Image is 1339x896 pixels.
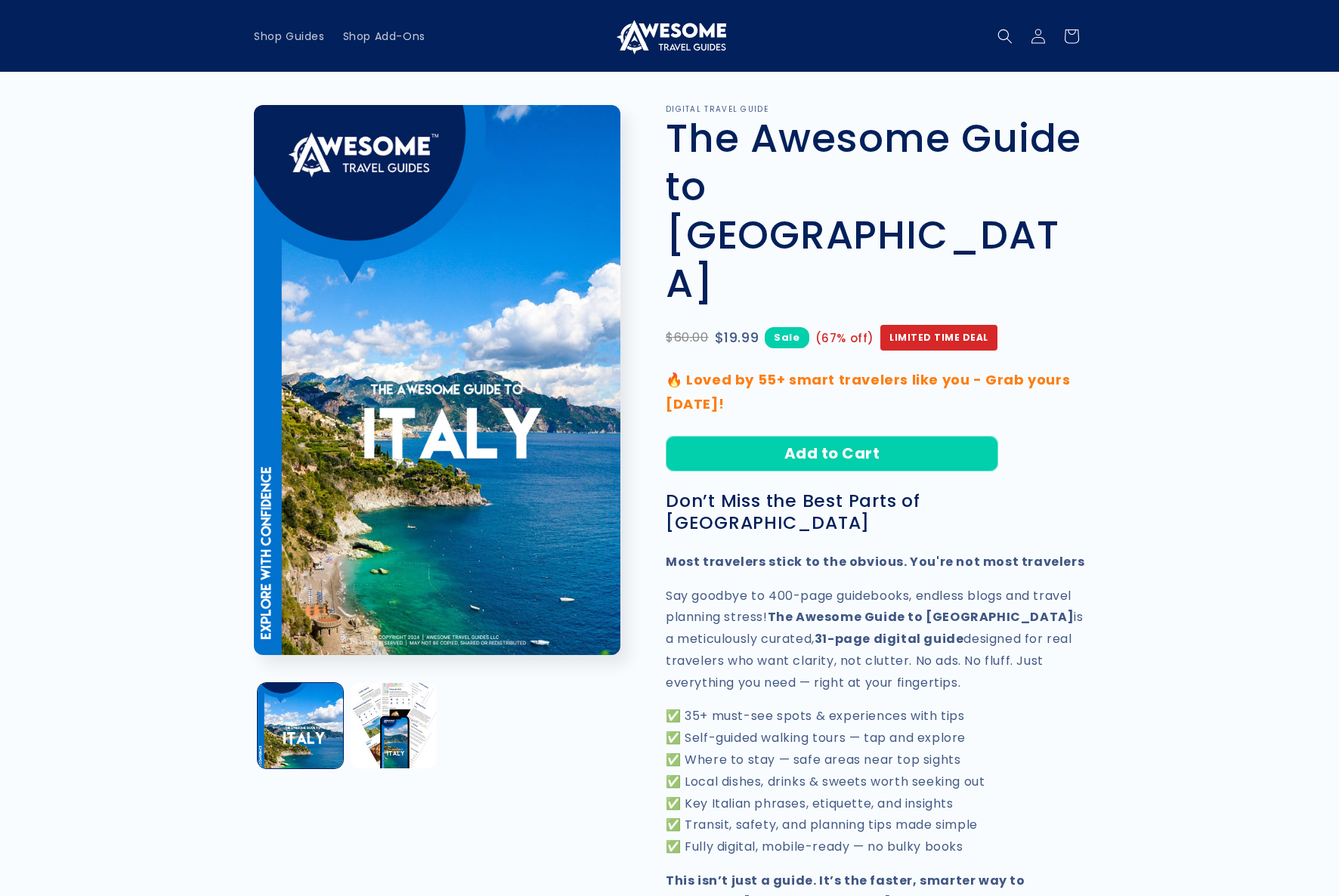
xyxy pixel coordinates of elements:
span: Shop Add-Ons [343,29,425,43]
summary: Search [988,20,1022,53]
p: DIGITAL TRAVEL GUIDE [666,105,1085,114]
span: Sale [765,327,809,348]
p: ✅ 35+ must-see spots & experiences with tips ✅ Self-guided walking tours — tap and explore ✅ Wher... [666,706,1085,858]
a: Awesome Travel Guides [608,12,732,60]
p: Say goodbye to 400-page guidebooks, endless blogs and travel planning stress! is a meticulously c... [666,585,1085,694]
strong: 31-page digital guide [815,630,964,647]
button: Load image 2 in gallery view [351,683,436,768]
img: Awesome Travel Guides [613,18,726,54]
media-gallery: Gallery Viewer [254,105,628,772]
span: $19.99 [715,326,759,350]
span: Limited Time Deal [880,325,997,351]
span: Shop Guides [254,29,325,43]
p: 🔥 Loved by 55+ smart travelers like you - Grab yours [DATE]! [666,368,1085,417]
a: Shop Add-Ons [334,20,434,52]
span: $60.00 [666,327,709,349]
strong: The Awesome Guide to [GEOGRAPHIC_DATA] [768,608,1075,626]
a: Shop Guides [245,20,334,52]
h1: The Awesome Guide to [GEOGRAPHIC_DATA] [666,114,1085,307]
button: Load image 1 in gallery view [258,683,343,768]
button: Add to Cart [666,436,998,471]
h3: Don’t Miss the Best Parts of [GEOGRAPHIC_DATA] [666,490,1085,534]
span: (67% off) [815,328,874,348]
strong: Most travelers stick to the obvious. You're not most travelers [666,553,1084,570]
